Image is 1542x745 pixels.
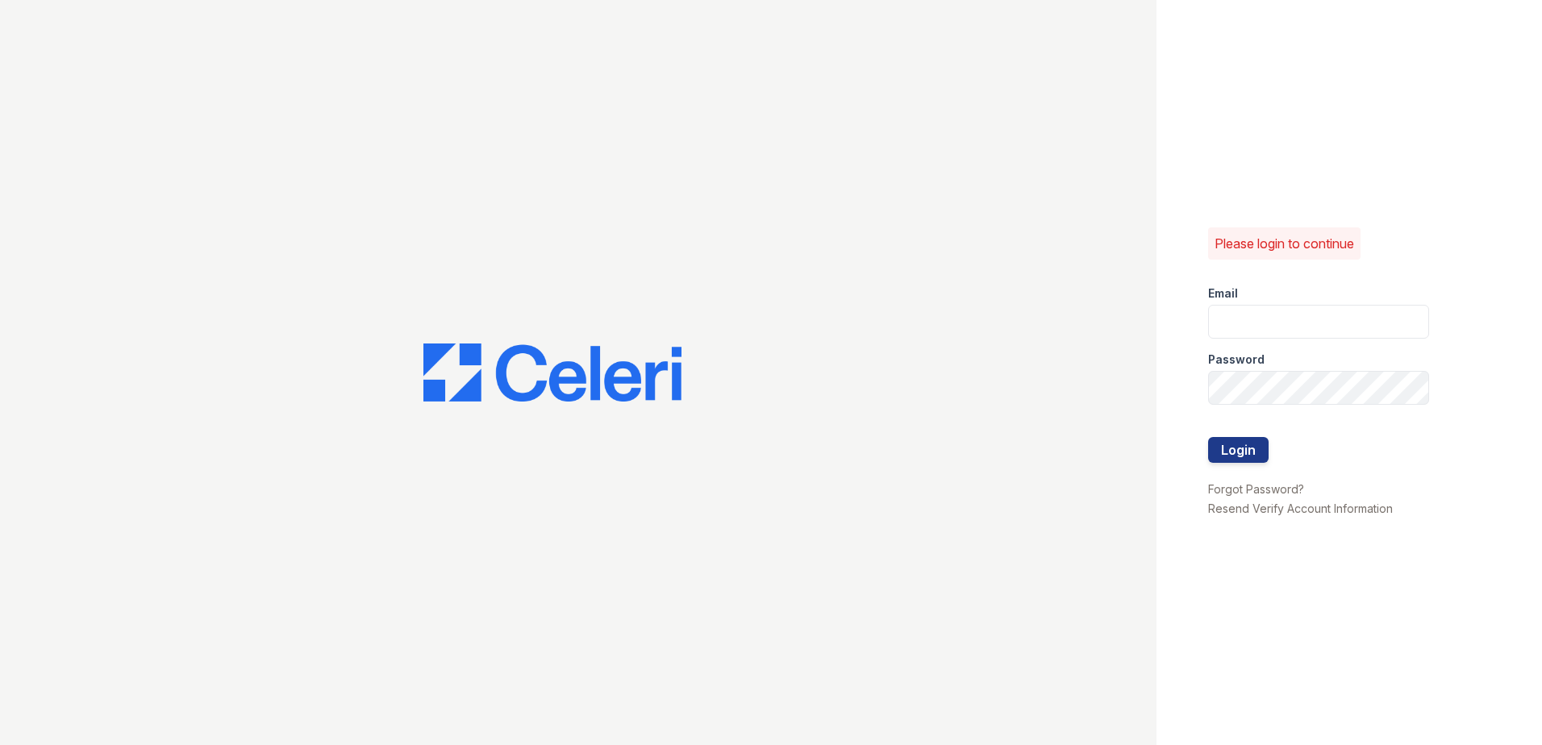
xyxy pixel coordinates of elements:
button: Login [1208,437,1269,463]
a: Forgot Password? [1208,482,1304,496]
a: Resend Verify Account Information [1208,502,1393,515]
img: CE_Logo_Blue-a8612792a0a2168367f1c8372b55b34899dd931a85d93a1a3d3e32e68fde9ad4.png [423,343,681,402]
p: Please login to continue [1215,234,1354,253]
label: Email [1208,285,1238,302]
label: Password [1208,352,1265,368]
